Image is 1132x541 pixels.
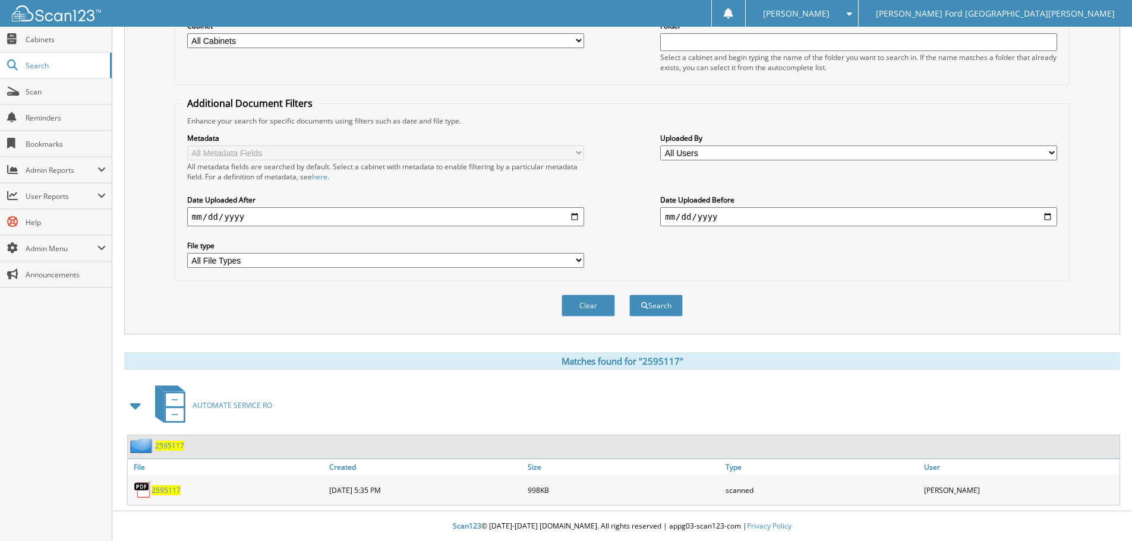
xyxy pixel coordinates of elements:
label: Date Uploaded Before [660,195,1057,205]
div: All metadata fields are searched by default. Select a cabinet with metadata to enable filtering b... [187,162,584,182]
span: User Reports [26,191,97,201]
span: Admin Reports [26,165,97,175]
span: Reminders [26,113,106,123]
a: 2595117 [152,485,181,495]
span: [PERSON_NAME] Ford [GEOGRAPHIC_DATA][PERSON_NAME] [876,10,1115,17]
input: end [660,207,1057,226]
img: PDF.png [134,481,152,499]
a: AUTOMATE SERVICE RO [148,382,272,429]
span: Admin Menu [26,243,97,254]
span: Announcements [26,270,106,280]
a: User [921,459,1120,475]
div: Enhance your search for specific documents using filters such as date and file type. [181,116,1063,126]
div: 998KB [525,478,723,502]
div: [DATE] 5:35 PM [326,478,525,502]
a: 2595117 [155,441,184,451]
button: Search [629,295,683,317]
label: File type [187,241,584,251]
button: Clear [562,295,615,317]
span: Bookmarks [26,139,106,149]
a: Privacy Policy [747,521,792,531]
div: Matches found for "2595117" [124,352,1120,370]
img: folder2.png [130,438,155,453]
span: Search [26,61,104,71]
div: Select a cabinet and begin typing the name of the folder you want to search in. If the name match... [660,52,1057,72]
legend: Additional Document Filters [181,97,319,110]
div: © [DATE]-[DATE] [DOMAIN_NAME]. All rights reserved | appg03-scan123-com | [112,512,1132,541]
iframe: Chat Widget [1073,484,1132,541]
span: AUTOMATE SERVICE RO [193,400,272,410]
input: start [187,207,584,226]
a: Created [326,459,525,475]
label: Date Uploaded After [187,195,584,205]
span: Scan123 [453,521,481,531]
a: File [128,459,326,475]
span: Cabinets [26,34,106,45]
span: Help [26,217,106,227]
label: Uploaded By [660,133,1057,143]
div: [PERSON_NAME] [921,478,1120,502]
a: here [312,172,327,182]
span: Scan [26,87,106,97]
a: Type [723,459,921,475]
a: Size [525,459,723,475]
img: scan123-logo-white.svg [12,5,101,21]
label: Metadata [187,133,584,143]
div: scanned [723,478,921,502]
span: [PERSON_NAME] [763,10,830,17]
